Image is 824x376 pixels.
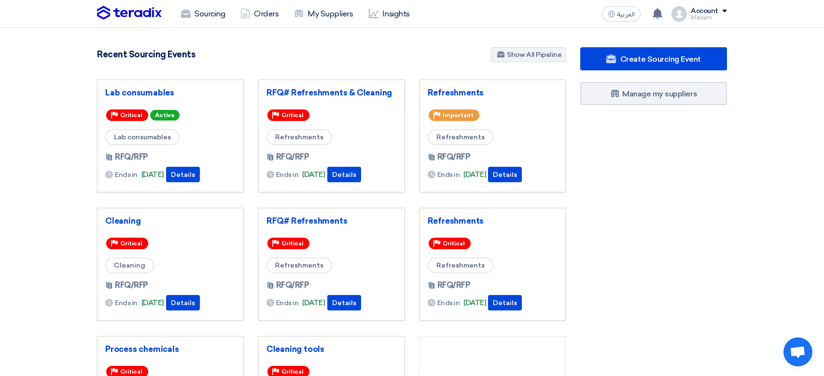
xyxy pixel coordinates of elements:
span: Create Sourcing Event [620,54,701,64]
div: Account [691,7,718,15]
span: Cleaning [105,257,154,273]
a: Refreshments [428,88,558,97]
a: RFQ# Refreshments & Cleaning [266,88,397,97]
span: Refreshments [428,129,493,145]
button: Details [327,167,361,182]
span: [DATE] [463,169,486,180]
a: Cleaning tools [266,344,397,354]
span: Refreshments [428,257,493,273]
span: RFQ/RFP [437,151,471,163]
span: Critical [120,368,142,375]
span: RFQ/RFP [115,280,148,291]
button: العربية [602,6,641,22]
span: RFQ/RFP [437,280,471,291]
a: Lab consumables [105,88,236,97]
a: Cleaning [105,216,236,226]
img: Teradix logo [97,6,162,20]
span: [DATE] [463,297,486,309]
span: Active [150,110,180,121]
div: Maryam [691,15,727,20]
span: Ends in [115,298,138,308]
button: Details [327,295,361,310]
a: My Suppliers [286,3,361,25]
span: Critical [281,112,304,119]
span: Refreshments [266,129,332,145]
span: [DATE] [302,297,325,309]
a: Sourcing [173,3,233,25]
a: Process chemicals [105,344,236,354]
span: Ends in [115,170,138,180]
button: Details [488,167,522,182]
span: RFQ/RFP [115,151,148,163]
span: Ends in [276,298,299,308]
a: Refreshments [428,216,558,226]
span: [DATE] [141,169,164,180]
span: RFQ/RFP [276,280,309,291]
span: العربية [617,11,635,18]
span: RFQ/RFP [276,151,309,163]
a: Orders [233,3,286,25]
button: Details [166,167,200,182]
span: [DATE] [141,297,164,309]
span: Ends in [276,170,299,180]
button: Details [166,295,200,310]
span: Critical [120,112,142,119]
span: Refreshments [266,257,332,273]
span: Ends in [437,170,460,180]
span: Important [443,112,474,119]
a: Manage my suppliers [580,82,727,105]
h4: Recent Sourcing Events [97,49,195,60]
a: Show All Pipeline [491,47,566,62]
div: Open chat [783,337,812,366]
span: Critical [120,240,142,247]
span: [DATE] [302,169,325,180]
span: Critical [281,368,304,375]
span: Lab consumables [105,129,180,145]
a: Insights [361,3,418,25]
img: profile_test.png [671,6,687,22]
span: Critical [443,240,465,247]
span: Ends in [437,298,460,308]
button: Details [488,295,522,310]
span: Critical [281,240,304,247]
a: RFQ# Refreshments [266,216,397,226]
